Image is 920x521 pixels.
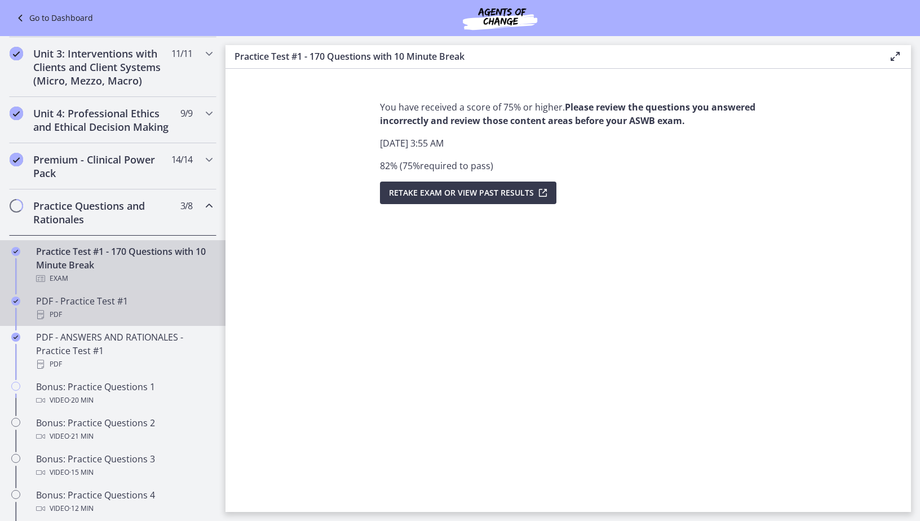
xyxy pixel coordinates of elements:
i: Completed [10,47,23,60]
div: Video [36,502,212,515]
div: Bonus: Practice Questions 3 [36,452,212,479]
div: Video [36,394,212,407]
span: · 21 min [69,430,94,443]
p: You have received a score of 75% or higher. [380,100,757,127]
strong: Please review the questions you answered incorrectly and review those content areas before your A... [380,101,755,127]
div: Bonus: Practice Questions 4 [36,488,212,515]
i: Completed [11,333,20,342]
span: 9 / 9 [180,107,192,120]
h2: Unit 4: Professional Ethics and Ethical Decision Making [33,107,171,134]
i: Completed [10,107,23,120]
h2: Premium - Clinical Power Pack [33,153,171,180]
div: Video [36,466,212,479]
div: Bonus: Practice Questions 1 [36,380,212,407]
div: PDF - Practice Test #1 [36,294,212,321]
span: · 20 min [69,394,94,407]
div: PDF - ANSWERS AND RATIONALES - Practice Test #1 [36,330,212,371]
div: Exam [36,272,212,285]
span: [DATE] 3:55 AM [380,137,444,149]
a: Go to Dashboard [14,11,93,25]
i: Completed [11,297,20,306]
span: 14 / 14 [171,153,192,166]
span: · 12 min [69,502,94,515]
span: · 15 min [69,466,94,479]
div: Video [36,430,212,443]
i: Completed [11,247,20,256]
div: PDF [36,308,212,321]
div: Bonus: Practice Questions 2 [36,416,212,443]
h3: Practice Test #1 - 170 Questions with 10 Minute Break [235,50,870,63]
span: Retake Exam OR View Past Results [389,186,534,200]
div: Practice Test #1 - 170 Questions with 10 Minute Break [36,245,212,285]
span: 11 / 11 [171,47,192,60]
div: PDF [36,357,212,371]
h2: Unit 3: Interventions with Clients and Client Systems (Micro, Mezzo, Macro) [33,47,171,87]
span: 82 % ( 75 % required to pass ) [380,160,493,172]
span: 3 / 8 [180,199,192,213]
button: Retake Exam OR View Past Results [380,182,556,204]
img: Agents of Change [432,5,568,32]
h2: Practice Questions and Rationales [33,199,171,226]
i: Completed [10,153,23,166]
